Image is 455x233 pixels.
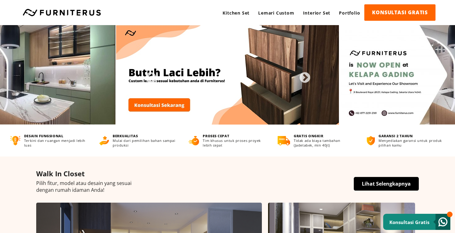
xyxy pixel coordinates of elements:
p: Pilih fitur, model atau desain yang sesuai dengan rumah idaman Anda! [36,180,419,193]
h4: Walk In Closet [36,169,419,178]
a: KONSULTASI GRATIS [364,4,435,21]
img: gratis-ongkir.png [278,136,290,145]
h4: GARANSI 2 TAHUN [379,134,444,138]
a: Lihat Selengkapnya [354,177,419,191]
h4: GRATIS ONGKIR [294,134,355,138]
img: berkualitas.png [99,136,109,145]
img: desain-fungsional.png [10,136,20,145]
p: Menyediakan garansi untuk produk pilihan kamu [379,138,444,147]
img: Banner3.jpg [116,25,339,125]
a: Portfolio [335,4,364,21]
p: Terkini dan ruangan menjadi lebih luas [24,138,88,147]
button: Next [299,72,305,78]
p: Mulai dari pemilihan bahan sampai produksi [113,138,177,147]
small: Konsultasi Gratis [389,219,429,225]
p: Tim khusus untuk proses proyek lebih cepat [203,138,266,147]
p: Tidak ada biaya tambahan (Jadetabek, min 40jt) [294,138,355,147]
img: bergaransi.png [367,136,375,145]
h4: PROSES CEPAT [203,134,266,138]
a: Konsultasi Gratis [383,214,450,230]
a: Lemari Custom [254,4,298,21]
h4: BERKUALITAS [113,134,177,138]
button: Previous [145,72,151,78]
a: Interior Set [299,4,335,21]
h4: DESAIN FUNGSIONAL [24,134,88,138]
a: Kitchen Set [218,4,254,21]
